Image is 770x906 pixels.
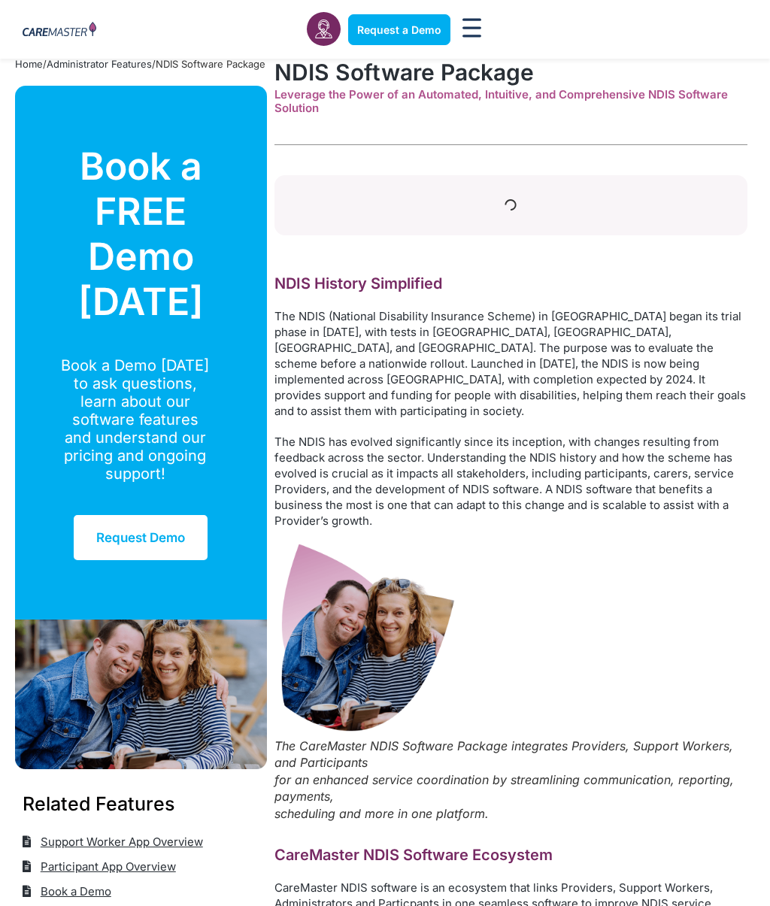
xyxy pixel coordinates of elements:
div: Book a Demo [DATE] to ask questions, learn about our software features and understand our pricing... [58,356,212,483]
p: The NDIS (National Disability Insurance Scheme) in [GEOGRAPHIC_DATA] began its trial phase in [DA... [274,308,747,419]
img: A Support Worker & an NDIS Participant coordinated through NDIS Software Package that CareMaster ... [274,544,462,732]
div: Book a FREE Demo [DATE] [58,144,224,324]
a: Participant App Overview [23,854,176,879]
h2: CareMaster NDIS Software Ecosystem [274,845,747,865]
img: Support Worker and NDIS Participant out for a coffee. [15,620,267,769]
figcaption: The CareMaster NDIS Software Package integrates Providers, Support Workers, and Participants for ... [274,738,747,822]
span: Support Worker App Overview [37,829,203,854]
span: Participant App Overview [37,854,176,879]
p: The NDIS has evolved significantly since its inception, with changes resulting from feedback acro... [274,434,747,529]
a: Request Demo [72,514,209,562]
span: / / [15,58,265,70]
h1: NDIS Software Package [274,59,747,86]
span: Request Demo [96,530,185,545]
div: Menu Toggle [458,14,487,46]
img: CareMaster Logo [23,22,96,38]
a: Support Worker App Overview [23,829,203,854]
h2: NDIS History Simplified [274,274,747,293]
div: Leverage the Power of an Automated, Intuitive, and Comprehensive NDIS Software Solution [274,88,747,115]
span: Book a Demo [37,879,111,904]
a: Request a Demo [348,14,450,45]
a: Home [15,58,43,70]
a: Book a Demo [23,879,111,904]
span: NDIS Software Package [156,58,265,70]
a: Administrator Features [47,58,152,70]
h3: Related Features [23,790,259,817]
span: Request a Demo [357,23,441,36]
